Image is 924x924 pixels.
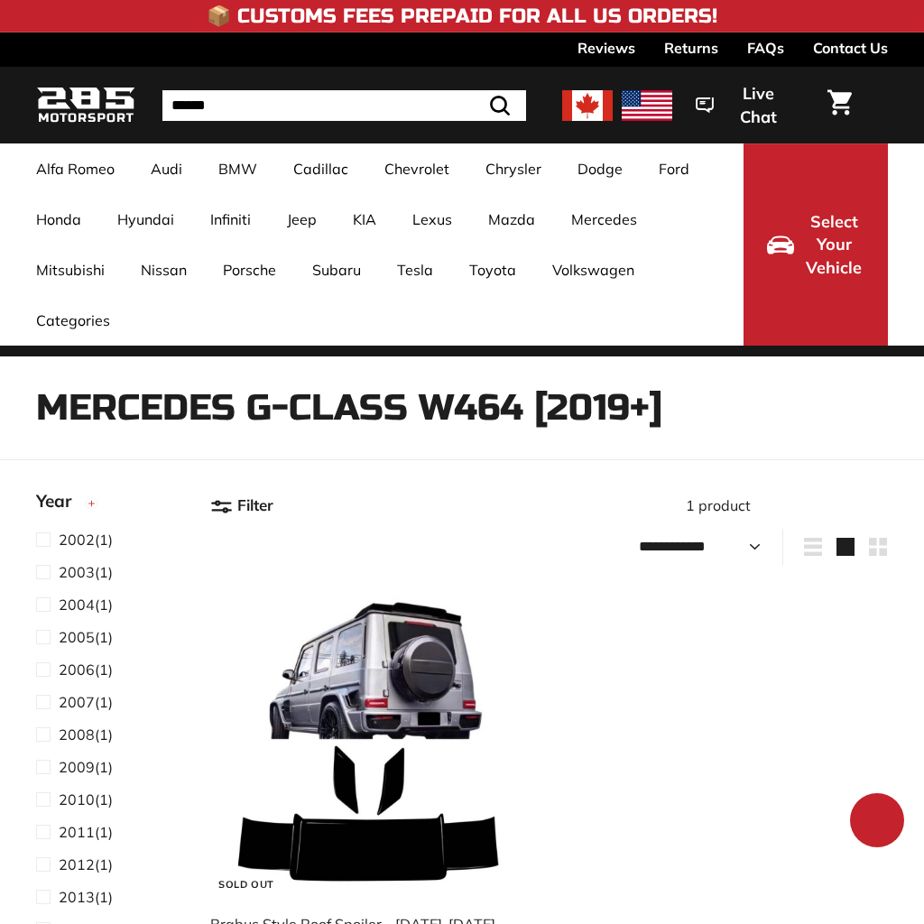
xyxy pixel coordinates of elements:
[59,725,95,744] span: 2008
[59,561,113,583] span: (1)
[59,854,113,875] span: (1)
[470,194,553,245] a: Mazda
[200,143,275,194] a: BMW
[672,71,817,139] button: Live Chat
[845,793,910,852] inbox-online-store-chat: Shopify online store chat
[59,529,113,550] span: (1)
[59,789,113,810] span: (1)
[59,823,95,841] span: 2011
[18,194,99,245] a: Honda
[553,194,655,245] a: Mercedes
[59,596,95,614] span: 2004
[211,874,281,895] div: Sold Out
[162,90,526,121] input: Search
[18,245,123,295] a: Mitsubishi
[664,32,718,63] a: Returns
[36,483,181,528] button: Year
[550,494,888,516] div: 1 product
[133,143,200,194] a: Audi
[379,245,451,295] a: Tesla
[59,724,113,745] span: (1)
[99,194,192,245] a: Hyundai
[123,245,205,295] a: Nissan
[59,661,95,679] span: 2006
[467,143,559,194] a: Chrysler
[747,32,784,63] a: FAQs
[641,143,707,194] a: Ford
[59,628,95,646] span: 2005
[394,194,470,245] a: Lexus
[59,563,95,581] span: 2003
[36,488,85,514] span: Year
[59,691,113,713] span: (1)
[366,143,467,194] a: Chevrolet
[59,821,113,843] span: (1)
[451,245,534,295] a: Toyota
[18,143,133,194] a: Alfa Romeo
[59,888,95,906] span: 2013
[335,194,394,245] a: KIA
[559,143,641,194] a: Dodge
[59,758,95,776] span: 2009
[18,295,128,346] a: Categories
[59,659,113,680] span: (1)
[803,210,864,280] span: Select Your Vehicle
[813,32,888,63] a: Contact Us
[59,855,95,873] span: 2012
[577,32,635,63] a: Reviews
[59,756,113,778] span: (1)
[224,591,527,894] img: mercedes spoiler
[269,194,335,245] a: Jeep
[59,531,95,549] span: 2002
[192,194,269,245] a: Infiniti
[534,245,652,295] a: Volkswagen
[275,143,366,194] a: Cadillac
[59,626,113,648] span: (1)
[744,143,888,346] button: Select Your Vehicle
[207,5,717,27] h4: 📦 Customs Fees Prepaid for All US Orders!
[817,75,863,135] a: Cart
[59,594,113,615] span: (1)
[205,245,294,295] a: Porsche
[36,388,888,428] h1: Mercedes G-Class W464 [2019+]
[36,84,135,126] img: Logo_285_Motorsport_areodynamics_components
[723,82,793,128] span: Live Chat
[59,790,95,808] span: 2010
[59,886,113,908] span: (1)
[59,693,95,711] span: 2007
[210,483,273,529] button: Filter
[294,245,379,295] a: Subaru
